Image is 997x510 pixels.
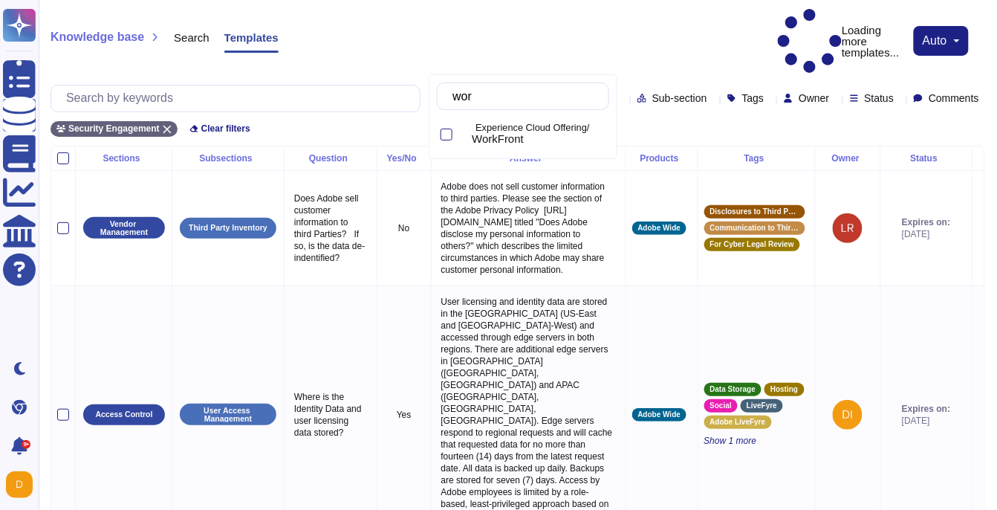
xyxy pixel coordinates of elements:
span: Hosting [770,386,798,393]
span: [DATE] [902,228,950,240]
span: For Cyber Legal Review [710,241,794,248]
span: Security Engagement [68,124,160,133]
div: Products [632,154,692,163]
span: Expires on: [902,403,950,415]
img: user [833,400,863,430]
span: Adobe Wide [638,411,681,419]
span: Templates [224,32,279,43]
span: Adobe LiveFyre [710,419,766,426]
span: Search [174,32,210,43]
span: LiveFyre [747,402,777,410]
span: Adobe Wide [638,225,681,232]
span: Knowledge base [51,31,144,43]
div: 9+ [22,440,30,449]
p: User Access Management [185,407,271,422]
div: Subsections [178,154,278,163]
span: Data Storage [710,386,756,393]
div: Yes/No [383,154,425,163]
img: user [833,213,863,243]
span: Sub-section [652,93,707,103]
img: user [6,471,33,498]
span: Communication to Third Parties [710,225,799,232]
p: Where is the Identity Data and user licensing data stored? [290,387,371,442]
button: auto [923,35,960,47]
p: Access Control [95,410,152,419]
div: WorkFront [472,132,603,146]
span: [DATE] [902,415,950,427]
span: Status [865,93,894,103]
input: Search by keywords [59,85,420,112]
p: Does Adobe sell customer information to third Parties? If so, is the data de-indentified? [290,189,371,268]
p: Third Party Inventory [189,224,267,232]
span: WorkFront [472,132,524,146]
span: Tags [742,93,764,103]
span: Show 1 more [704,435,809,447]
button: user [3,468,43,501]
p: No [383,222,425,234]
p: Loading more templates... [778,9,906,74]
div: Sections [82,154,166,163]
p: Experience Cloud Offering/ [475,123,603,133]
div: WorkFront [460,126,466,143]
span: Disclosures to Third Parties [710,208,799,216]
span: Comments [929,93,979,103]
div: WorkFront [460,117,609,151]
span: Clear filters [201,124,250,133]
p: Adobe does not sell customer information to third parties. Please see the section of the Adobe Pr... [438,177,620,280]
span: Social [710,402,732,410]
input: Search by keywords [445,83,608,109]
p: Yes [383,409,425,421]
p: Vendor Management [88,220,160,236]
div: Status [887,154,966,163]
div: Question [290,154,371,163]
div: Answer [438,154,620,163]
span: auto [923,35,947,47]
div: Owner [822,154,874,163]
div: Tags [704,154,809,163]
span: Owner [799,93,829,103]
span: Expires on: [902,216,950,228]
